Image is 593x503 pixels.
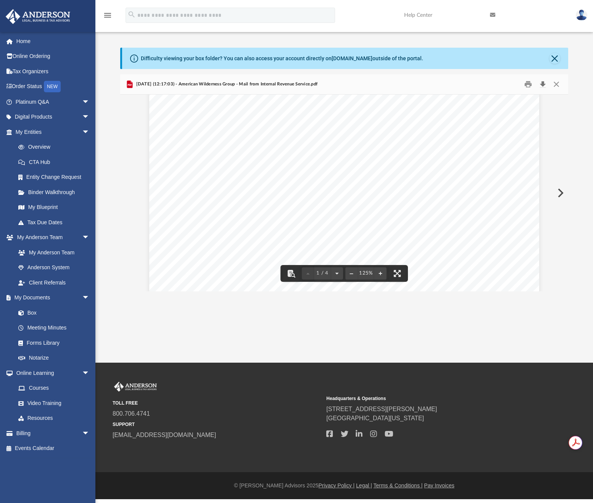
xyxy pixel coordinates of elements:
a: Terms & Conditions | [374,482,423,489]
a: Binder Walkthrough [11,185,101,200]
span: arrow_drop_down [82,365,97,381]
a: Privacy Policy | [319,482,355,489]
div: Preview [120,74,568,291]
span: arrow_drop_down [82,94,97,110]
a: [STREET_ADDRESS][PERSON_NAME] [326,406,437,412]
div: File preview [120,95,568,291]
button: Print [520,79,536,90]
a: menu [103,14,112,20]
img: User Pic [576,10,587,21]
span: arrow_drop_down [82,230,97,246]
a: Home [5,34,101,49]
div: Document Viewer [120,95,568,291]
a: Events Calendar [5,441,101,456]
a: My Documentsarrow_drop_down [5,290,97,305]
a: My Anderson Teamarrow_drop_down [5,230,97,245]
button: Close [549,53,560,64]
a: Meeting Minutes [11,320,97,336]
a: Anderson System [11,260,97,275]
a: Digital Productsarrow_drop_down [5,109,101,125]
small: TOLL FREE [113,400,321,407]
span: arrow_drop_down [82,124,97,140]
span: [DATE] (12:17:03) - American Wilderness Group - Mail from Internal Revenue Service.pdf [134,81,317,88]
a: Platinum Q&Aarrow_drop_down [5,94,101,109]
span: arrow_drop_down [82,426,97,441]
button: Next File [551,182,568,204]
a: Online Ordering [5,49,101,64]
a: Courses [11,381,97,396]
button: Toggle findbar [283,265,300,282]
button: Download [536,79,549,90]
a: My Anderson Team [11,245,93,260]
div: © [PERSON_NAME] Advisors 2025 [95,482,593,490]
i: menu [103,11,112,20]
a: [EMAIL_ADDRESS][DOMAIN_NAME] [113,432,216,438]
button: 1 / 4 [314,265,331,282]
a: [GEOGRAPHIC_DATA][US_STATE] [326,415,424,421]
button: Next page [331,265,343,282]
a: Tax Due Dates [11,215,101,230]
div: Current zoom level [358,271,374,276]
a: 800.706.4741 [113,410,150,417]
a: My Entitiesarrow_drop_down [5,124,101,140]
a: My Blueprint [11,200,97,215]
a: Notarize [11,350,97,366]
span: 1 / 4 [314,271,331,276]
button: Close [549,79,563,90]
span: arrow_drop_down [82,109,97,125]
a: Tax Organizers [5,64,101,79]
a: Resources [11,411,97,426]
small: SUPPORT [113,421,321,428]
div: NEW [44,81,61,92]
a: Video Training [11,395,93,411]
i: search [127,10,136,19]
div: Difficulty viewing your box folder? You can also access your account directly on outside of the p... [141,55,423,63]
img: Anderson Advisors Platinum Portal [113,382,158,392]
a: Entity Change Request [11,170,101,185]
button: Zoom in [374,265,387,282]
button: Zoom out [345,265,358,282]
a: Overview [11,140,101,155]
a: Client Referrals [11,275,97,290]
a: Forms Library [11,335,93,350]
small: Headquarters & Operations [326,395,535,402]
a: CTA Hub [11,154,101,170]
a: Box [11,305,93,320]
a: Billingarrow_drop_down [5,426,101,441]
a: [DOMAIN_NAME] [332,55,372,61]
img: Anderson Advisors Platinum Portal [3,9,73,24]
span: arrow_drop_down [82,290,97,306]
a: Pay Invoices [424,482,454,489]
a: Order StatusNEW [5,79,101,95]
a: Online Learningarrow_drop_down [5,365,97,381]
a: Legal | [356,482,372,489]
button: Enter fullscreen [389,265,406,282]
